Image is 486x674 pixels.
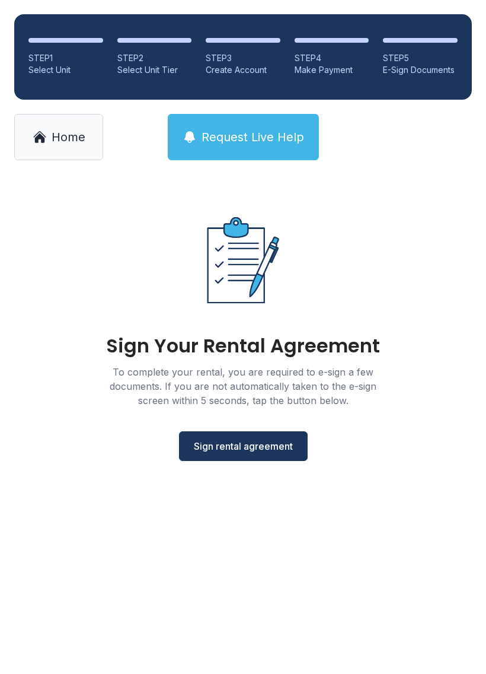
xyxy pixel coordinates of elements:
div: STEP 1 [28,52,103,64]
span: Request Live Help [202,129,304,145]
div: STEP 3 [206,52,280,64]
div: STEP 5 [383,52,458,64]
span: Home [52,129,85,145]
div: To complete your rental, you are required to e-sign a few documents. If you are not automatically... [95,365,391,408]
div: Select Unit [28,64,103,76]
span: Sign rental agreement [194,439,293,453]
div: STEP 2 [117,52,192,64]
div: Make Payment [295,64,369,76]
div: Sign Your Rental Agreement [106,336,380,355]
div: Select Unit Tier [117,64,192,76]
div: E-Sign Documents [383,64,458,76]
div: STEP 4 [295,52,369,64]
div: Create Account [206,64,280,76]
img: Rental agreement document illustration [181,198,305,322]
